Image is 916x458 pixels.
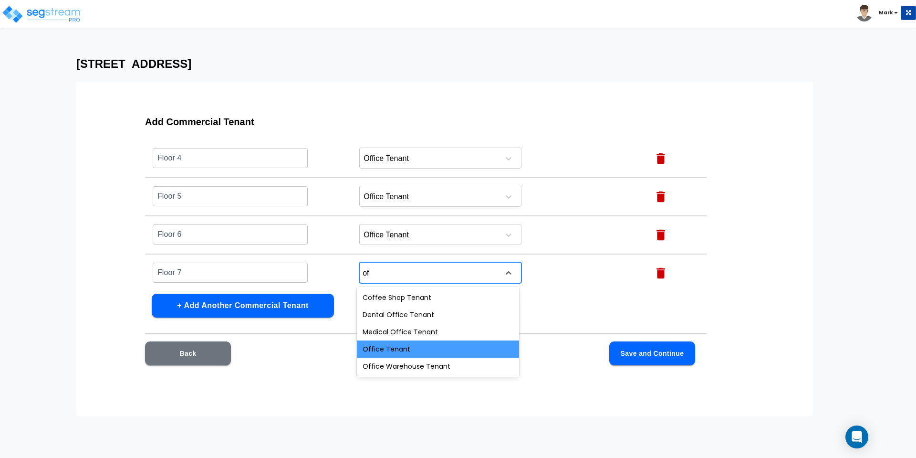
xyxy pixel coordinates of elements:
[153,148,308,168] input: Commercial Tenant Name
[357,358,519,375] div: Office Warehouse Tenant
[879,9,893,16] b: Mark
[357,289,519,306] div: Coffee Shop Tenant
[76,57,840,71] h3: [STREET_ADDRESS]
[152,294,334,318] button: + Add Another Commercial Tenant
[145,341,231,365] button: Back
[609,341,695,365] button: Save and Continue
[145,117,707,128] h3: Add Commercial Tenant
[357,306,519,323] div: Dental Office Tenant
[153,224,308,245] input: Commercial Tenant Name
[856,5,873,21] img: avatar.png
[357,341,519,358] div: Office Tenant
[357,323,519,341] div: Medical Office Tenant
[153,262,308,283] input: Commercial Tenant Name
[153,186,308,206] input: Commercial Tenant Name
[1,5,83,24] img: logo_pro_r.png
[845,426,868,448] div: Open Intercom Messenger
